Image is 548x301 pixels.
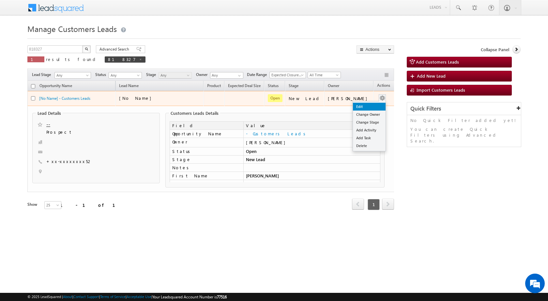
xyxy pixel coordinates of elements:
img: Search [85,47,88,51]
a: Contact Support [73,294,99,299]
p: You can create Quick Filters using Advanced Search. [410,126,518,144]
div: Chat with us now [34,34,110,43]
div: Show [27,202,39,207]
a: Acceptable Use [127,294,151,299]
a: next [382,199,394,210]
a: Show All Items [235,72,243,79]
em: Start Chat [89,201,118,210]
span: Owner [196,72,210,78]
a: Change Owner [353,111,386,118]
textarea: Type your message and hit 'Enter' [8,60,119,195]
span: 818327 [108,56,136,62]
span: Any [55,72,89,78]
span: Add New Lead [417,73,446,79]
span: Your Leadsquared Account Number is [152,294,227,299]
span: Add Customers Leads [416,59,459,65]
legend: Lead Details [36,111,63,116]
td: Notes [170,164,243,172]
a: About [63,294,72,299]
a: Change Stage [353,118,386,126]
td: [PERSON_NAME] [243,172,380,180]
span: 1 [368,199,380,210]
span: Open [268,94,282,102]
td: 818327 [243,180,380,188]
div: Minimize live chat window [107,3,123,19]
span: Opportunity Name [39,83,72,88]
td: Stage [170,156,243,164]
a: 25 [44,201,61,209]
span: 77516 [217,294,227,299]
span: Expected Deal Size [228,83,261,88]
span: Stage [289,83,298,88]
span: Import Customers Leads [417,87,465,93]
a: Status [265,82,282,91]
td: First Name [170,172,243,180]
input: Type to Search [210,72,243,79]
a: Any [109,72,142,79]
legend: Customers Leads Details [169,111,220,116]
a: Any [54,72,91,79]
span: +xx-xxxxxxxx52 [46,158,92,165]
td: Status [170,147,243,156]
span: Any [159,72,190,78]
img: d_60004797649_company_0_60004797649 [11,34,27,43]
td: Owner [170,138,243,147]
td: New Lead [243,156,380,164]
span: Actions [374,82,393,90]
div: New Lead [289,96,321,101]
div: [PERSON_NAME] [246,140,378,145]
span: Lead Name [116,82,142,91]
span: Owner [328,83,339,88]
div: [PERSON_NAME] [328,96,371,101]
a: Delete [353,142,386,150]
a: - Customers Leads [246,131,308,136]
td: Opportunity ID [170,180,243,188]
a: Expected Closure Date [269,72,306,78]
span: Status [95,72,109,78]
input: Check all records [31,84,35,88]
a: Add Activity [353,126,386,134]
span: 1 [31,56,41,62]
a: Edit [353,103,386,111]
a: [No Name] - Customers Leads [39,96,90,101]
td: Value [243,121,380,130]
a: Add Task [353,134,386,142]
span: results found [46,56,98,62]
a: prev [352,199,364,210]
td: Open [243,147,380,156]
button: Actions [357,45,394,53]
td: Field [170,121,243,130]
span: Date Range [247,72,269,78]
a: Stage [285,82,302,91]
span: Manage Customers Leads [27,23,117,34]
span: Product [207,83,221,88]
span: © 2025 LeadSquared | | | | | [27,294,227,300]
a: Terms of Service [100,294,126,299]
a: All Time [308,72,341,78]
a: Expected Deal Size [225,82,264,91]
div: 1 - 1 of 1 [60,201,123,209]
a: Opportunity Name [36,82,75,91]
span: All Time [308,72,339,78]
span: Advanced Search [99,46,131,52]
span: Collapse Panel [481,47,509,53]
div: Quick Filters [407,102,521,115]
a: Any [159,72,192,79]
span: Stage [146,72,159,78]
p: No Quick Filter added yet! [410,117,518,123]
span: Expected Closure Date [270,72,304,78]
span: Prospect [46,129,124,136]
span: Any [109,72,140,78]
span: [No Name] [119,95,155,101]
a: -- [46,121,50,128]
span: Lead Stage [32,72,53,78]
td: Opportunity Name [170,130,243,138]
span: 25 [45,202,62,208]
